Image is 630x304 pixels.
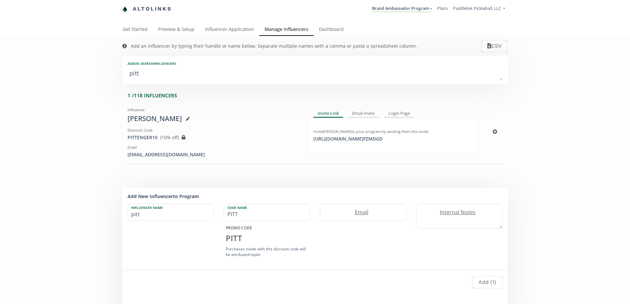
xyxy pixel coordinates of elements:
[224,225,310,231] div: PROMO CODE
[314,23,349,37] a: Dashboard
[128,204,207,210] label: Influencer Name
[224,204,303,210] label: Code Name
[200,23,259,37] a: Influencer Application
[128,67,502,80] textarea: pitt
[160,134,179,140] span: ( 10 % off)
[131,43,417,49] div: Add an influencer by typing their handle or name below. Separate multiple names with a comma or p...
[122,4,172,14] a: Altolinks
[128,107,298,113] div: Influencer
[224,233,310,244] div: PITT
[313,129,472,134] div: Invite [PERSON_NAME] to your program by sending them this invite:
[128,151,298,158] div: [EMAIL_ADDRESS][DOMAIN_NAME]
[384,110,414,118] div: Login Page
[320,209,399,216] label: Email
[453,5,501,11] span: Paddletek Pickleball, LLC
[259,23,314,37] a: Manage Influencers
[437,5,448,11] a: Plans
[128,145,298,150] div: Email
[128,134,157,140] a: PITTENGER10
[348,110,379,118] div: Email Invite
[472,276,502,289] button: Add (1)
[481,40,508,52] button: CSV
[128,193,199,199] strong: Add New Influencer to Program
[313,110,343,118] div: Invite Link
[153,23,200,37] a: Preview & Setup
[122,7,128,12] img: favicon-32x32.png
[309,136,387,142] div: [URL][DOMAIN_NAME] FZMDGD
[128,92,508,99] div: 1 / 118 INFLUENCERS
[372,5,432,13] a: Brand Ambassador Program
[453,5,505,13] a: Paddletek Pickleball, LLC
[117,23,153,37] a: Get Started
[416,209,496,216] label: Internal Notes
[224,246,310,257] div: Purchases made with this discount code will be attributed to pitt .
[7,7,28,26] iframe: chat widget
[128,114,298,124] div: [PERSON_NAME]
[128,128,298,133] div: Discount Code
[128,61,502,66] div: Add or search INFLUENCERS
